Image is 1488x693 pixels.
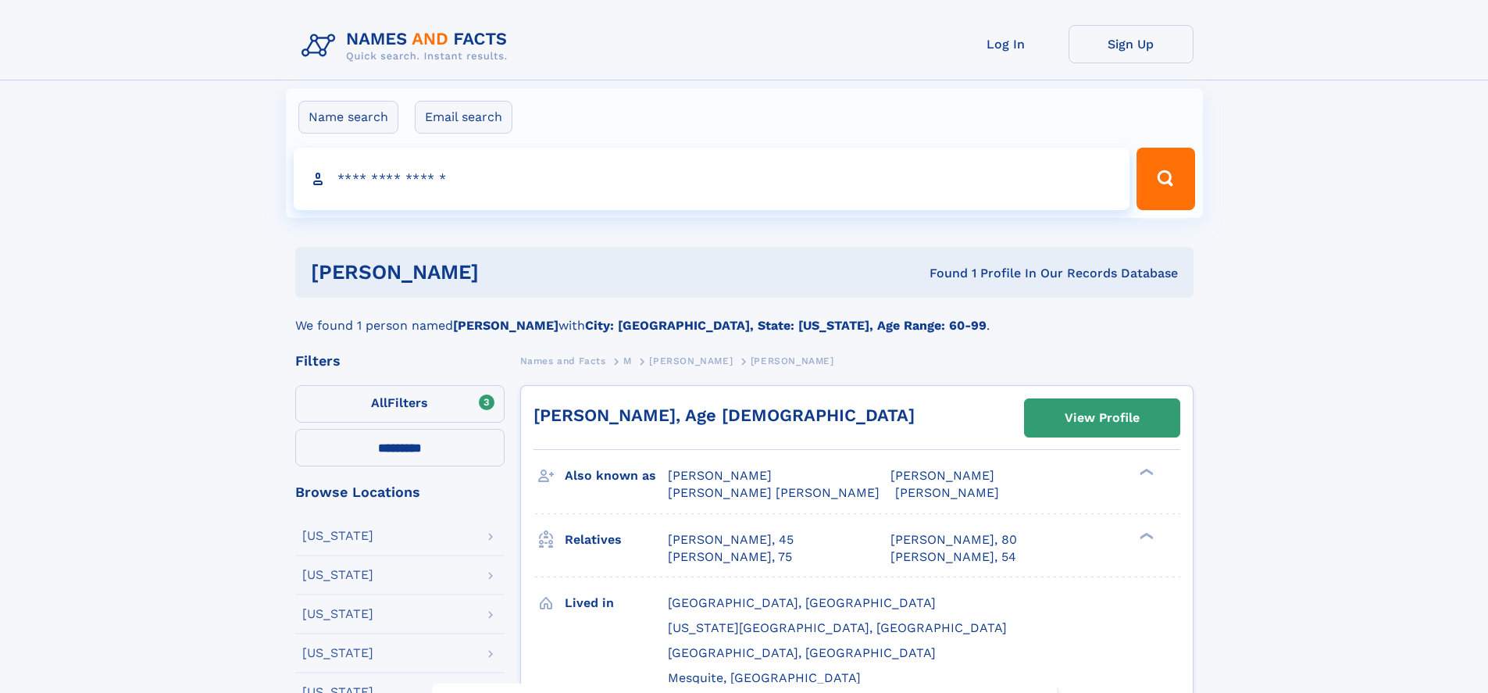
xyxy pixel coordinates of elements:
[649,355,733,366] span: [PERSON_NAME]
[295,485,505,499] div: Browse Locations
[295,354,505,368] div: Filters
[295,25,520,67] img: Logo Names and Facts
[294,148,1130,210] input: search input
[704,265,1178,282] div: Found 1 Profile In Our Records Database
[565,463,668,489] h3: Also known as
[668,485,880,500] span: [PERSON_NAME] [PERSON_NAME]
[371,395,387,410] span: All
[668,620,1007,635] span: [US_STATE][GEOGRAPHIC_DATA], [GEOGRAPHIC_DATA]
[668,531,794,548] a: [PERSON_NAME], 45
[668,548,792,566] a: [PERSON_NAME], 75
[890,548,1016,566] a: [PERSON_NAME], 54
[302,608,373,620] div: [US_STATE]
[302,647,373,659] div: [US_STATE]
[649,351,733,370] a: [PERSON_NAME]
[585,318,987,333] b: City: [GEOGRAPHIC_DATA], State: [US_STATE], Age Range: 60-99
[668,645,936,660] span: [GEOGRAPHIC_DATA], [GEOGRAPHIC_DATA]
[623,351,632,370] a: M
[944,25,1069,63] a: Log In
[895,485,999,500] span: [PERSON_NAME]
[1136,530,1154,541] div: ❯
[1136,467,1154,477] div: ❯
[668,468,772,483] span: [PERSON_NAME]
[520,351,606,370] a: Names and Facts
[1137,148,1194,210] button: Search Button
[415,101,512,134] label: Email search
[1069,25,1194,63] a: Sign Up
[751,355,834,366] span: [PERSON_NAME]
[890,531,1017,548] a: [PERSON_NAME], 80
[890,468,994,483] span: [PERSON_NAME]
[565,590,668,616] h3: Lived in
[533,405,915,425] a: [PERSON_NAME], Age [DEMOGRAPHIC_DATA]
[668,595,936,610] span: [GEOGRAPHIC_DATA], [GEOGRAPHIC_DATA]
[311,263,705,282] h1: [PERSON_NAME]
[1065,400,1140,436] div: View Profile
[295,298,1194,335] div: We found 1 person named with .
[668,670,861,685] span: Mesquite, [GEOGRAPHIC_DATA]
[623,355,632,366] span: M
[1025,399,1179,437] a: View Profile
[302,569,373,581] div: [US_STATE]
[565,527,668,553] h3: Relatives
[295,385,505,423] label: Filters
[453,318,558,333] b: [PERSON_NAME]
[298,101,398,134] label: Name search
[302,530,373,542] div: [US_STATE]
